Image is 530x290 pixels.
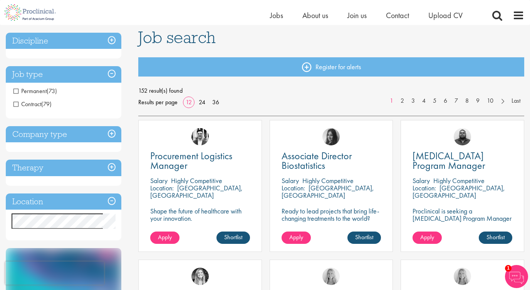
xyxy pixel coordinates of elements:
[270,10,283,20] a: Jobs
[282,207,381,244] p: Ready to lead projects that bring life-changing treatments to the world? Join our client at the f...
[5,262,104,285] iframe: reCAPTCHA
[413,207,512,251] p: Proclinical is seeking a [MEDICAL_DATA] Program Manager to join our client's team for an exciting...
[408,97,419,105] a: 3
[282,183,305,192] span: Location:
[413,176,430,185] span: Salary
[413,149,485,172] span: [MEDICAL_DATA] Program Manager
[191,128,209,145] img: Edward Little
[13,87,57,95] span: Permanent
[171,176,222,185] p: Highly Competitive
[420,233,434,241] span: Apply
[289,233,303,241] span: Apply
[191,268,209,285] img: Manon Fuller
[454,128,471,145] img: Ashley Bennett
[150,176,168,185] span: Salary
[282,151,381,170] a: Associate Director Biostatistics
[413,151,512,170] a: [MEDICAL_DATA] Program Manager
[428,10,463,20] a: Upload CV
[418,97,429,105] a: 4
[150,207,250,222] p: Shape the future of healthcare with your innovation.
[454,268,471,285] img: Shannon Briggs
[282,183,374,200] p: [GEOGRAPHIC_DATA], [GEOGRAPHIC_DATA]
[302,10,328,20] a: About us
[440,97,451,105] a: 6
[282,232,311,244] a: Apply
[158,233,172,241] span: Apply
[347,232,381,244] a: Shortlist
[13,87,47,95] span: Permanent
[461,97,473,105] a: 8
[6,160,121,176] h3: Therapy
[413,232,442,244] a: Apply
[138,57,524,77] a: Register for alerts
[13,100,52,108] span: Contract
[150,149,232,172] span: Procurement Logistics Manager
[138,97,178,108] span: Results per page
[138,27,216,48] span: Job search
[6,126,121,143] h3: Company type
[196,98,208,106] a: 24
[433,176,485,185] p: Highly Competitive
[505,265,528,288] img: Chatbot
[302,176,354,185] p: Highly Competitive
[138,85,524,97] span: 152 result(s) found
[6,193,121,210] h3: Location
[322,128,340,145] img: Heidi Hennigan
[479,232,512,244] a: Shortlist
[150,183,174,192] span: Location:
[282,176,299,185] span: Salary
[429,97,440,105] a: 5
[347,10,367,20] a: Join us
[397,97,408,105] a: 2
[6,66,121,83] h3: Job type
[386,10,409,20] a: Contact
[150,183,243,200] p: [GEOGRAPHIC_DATA], [GEOGRAPHIC_DATA]
[150,232,179,244] a: Apply
[210,98,222,106] a: 36
[13,100,41,108] span: Contract
[183,98,195,106] a: 12
[508,97,524,105] a: Last
[41,100,52,108] span: (79)
[451,97,462,105] a: 7
[282,149,352,172] span: Associate Director Biostatistics
[47,87,57,95] span: (73)
[322,268,340,285] img: Shannon Briggs
[413,183,505,200] p: [GEOGRAPHIC_DATA], [GEOGRAPHIC_DATA]
[472,97,483,105] a: 9
[6,33,121,49] h3: Discipline
[413,183,436,192] span: Location:
[216,232,250,244] a: Shortlist
[483,97,497,105] a: 10
[386,97,397,105] a: 1
[505,265,512,272] span: 1
[150,151,250,170] a: Procurement Logistics Manager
